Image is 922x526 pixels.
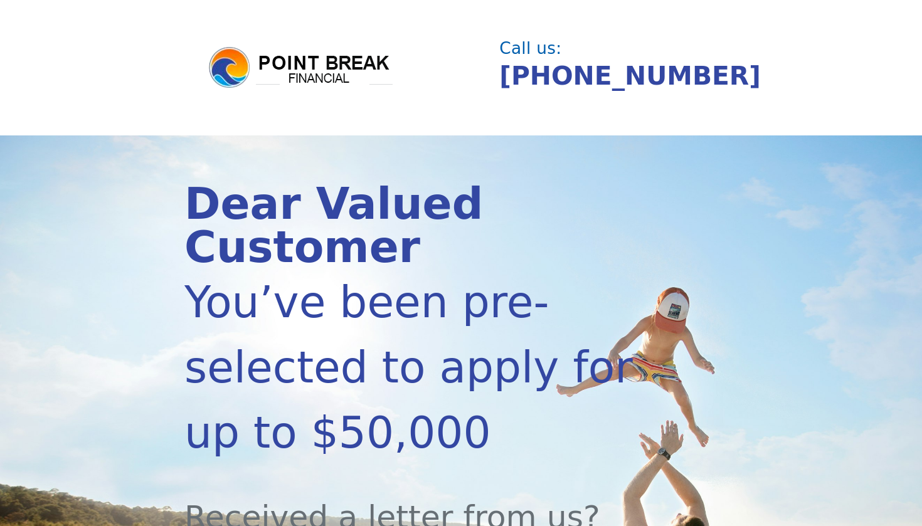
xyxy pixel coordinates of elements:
a: [PHONE_NUMBER] [499,61,761,91]
img: logo.png [207,45,395,90]
div: Call us: [499,40,730,56]
div: Dear Valued Customer [184,182,655,270]
div: You’ve been pre-selected to apply for up to $50,000 [184,270,655,465]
